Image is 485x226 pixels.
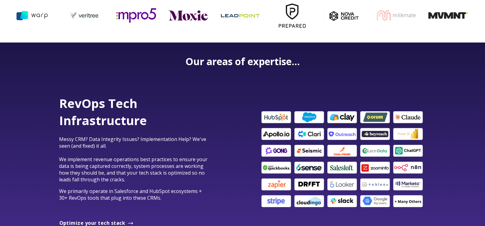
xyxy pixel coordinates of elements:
[59,188,202,201] span: We primarily operate in Salesforce and HubSpot ecosystems + 30+ RevOps tools that plug into these...
[59,136,207,183] span: Messy CRM? Data Integrity Issues? Implementation Help? We've seen (and fixed) it all. We implemen...
[17,8,56,24] img: warp ai
[381,9,420,21] img: milkmate
[185,55,300,68] strong: Our areas of expertise...
[173,10,212,20] img: moxie
[329,4,368,27] img: nova_c
[69,7,108,24] img: veritree
[433,12,472,19] img: MVMNT
[258,110,426,209] img: b2b tech stack tools lean layer revenue operations (400 x 400 px) (850 x 500 px)
[59,95,147,129] span: RevOps Tech Infrastructure
[121,8,160,22] img: mpro5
